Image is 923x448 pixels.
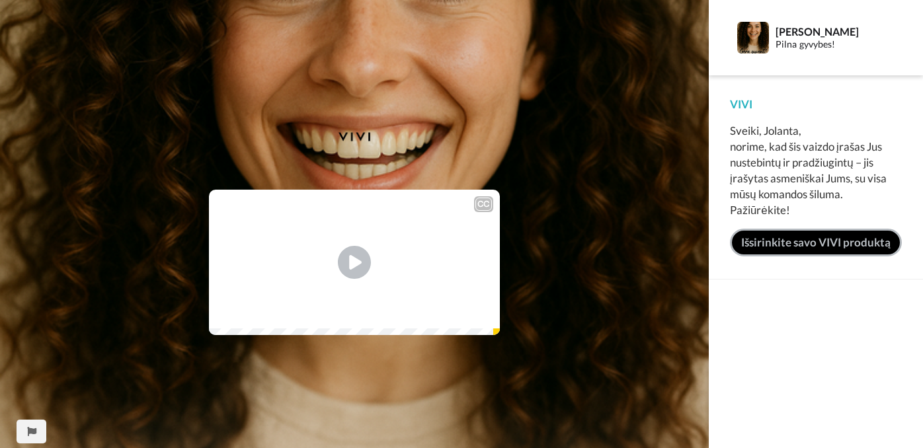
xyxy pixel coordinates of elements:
div: [PERSON_NAME] [776,25,901,38]
div: Sveiki, Jolanta, norime, kad šis vaizdo įrašas Jus nustebintų ir pradžiugintų – jis įrašytas asme... [730,123,902,218]
span: 0:36 [251,302,274,318]
div: Pilna gyvybes! [776,39,901,50]
span: 0:00 [218,302,241,318]
a: Išsirinkite savo VIVI produktą [730,229,902,256]
img: 82ca03c0-ae48-4968-b5c3-f088d9de5c8a [328,110,381,163]
span: / [244,302,249,318]
img: Full screen [475,303,488,317]
img: Profile Image [737,22,769,54]
div: VIVI [730,96,902,112]
div: CC [475,198,492,211]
